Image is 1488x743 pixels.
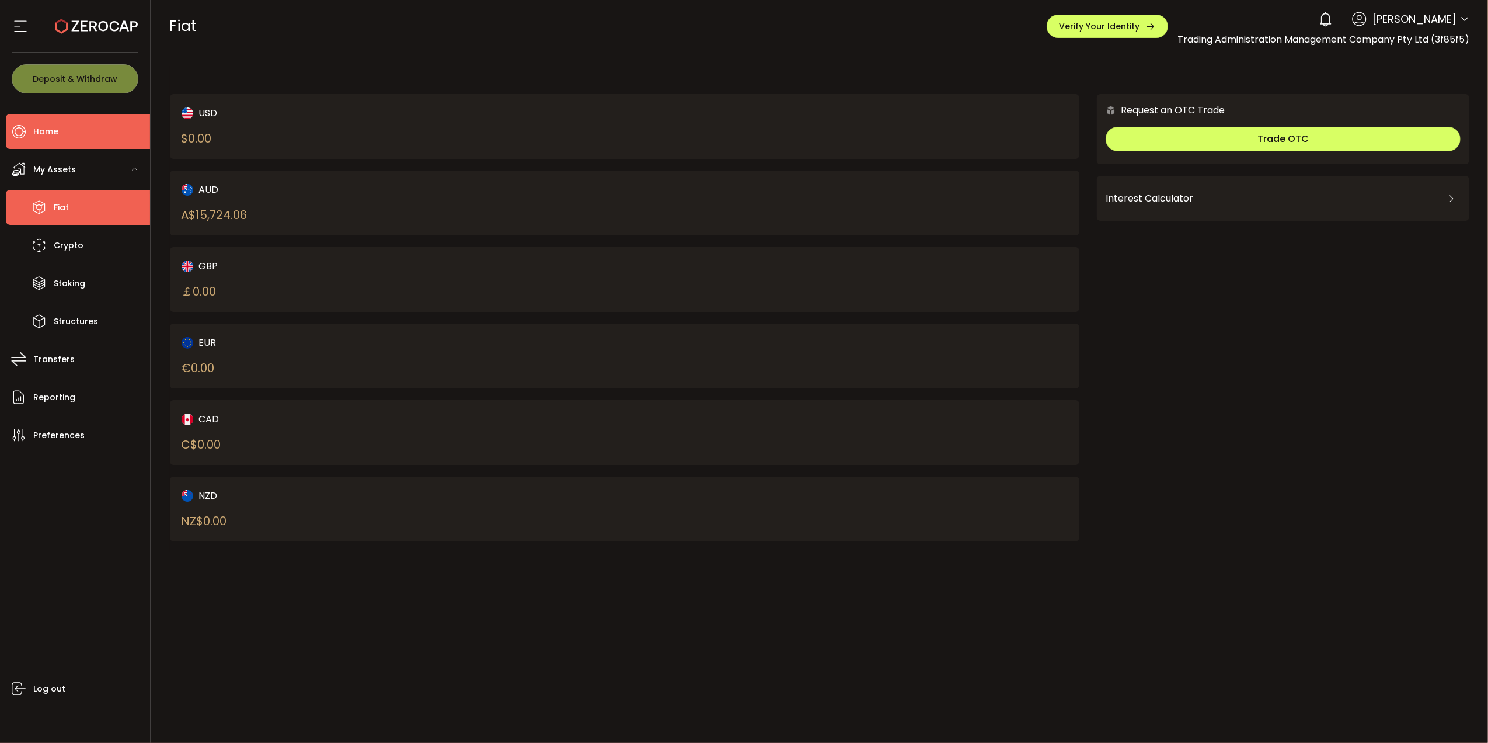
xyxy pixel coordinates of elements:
img: nzd_portfolio.svg [182,490,193,502]
span: Verify Your Identity [1059,22,1139,30]
div: € 0.00 [182,359,215,377]
div: EUR [182,335,580,350]
img: 6nGpN7MZ9FLuBP83NiajKbTRY4UzlzQtBKtCrLLspmCkSvCZHBKvY3NxgQaT5JnOQREvtQ257bXeeSTueZfAPizblJ+Fe8JwA... [1106,105,1116,116]
span: Home [33,123,58,140]
span: Structures [54,313,98,330]
span: My Assets [33,161,76,178]
span: Crypto [54,237,83,254]
img: cad_portfolio.svg [182,414,193,425]
div: A$ 15,724.06 [182,206,248,224]
div: CAD [182,412,580,426]
div: $ 0.00 [182,130,212,147]
img: aud_portfolio.svg [182,184,193,196]
div: GBP [182,259,580,273]
button: Deposit & Withdraw [12,64,138,93]
div: C$ 0.00 [182,436,221,453]
button: Verify Your Identity [1047,15,1168,38]
span: Transfers [33,351,75,368]
span: Reporting [33,389,75,406]
div: Interest Calculator [1106,185,1461,213]
button: Trade OTC [1106,127,1461,151]
div: USD [182,106,580,120]
span: Preferences [33,427,85,444]
iframe: Chat Widget [1226,273,1488,743]
span: Fiat [170,16,197,36]
span: Trading Administration Management Company Pty Ltd (3f85f5) [1177,33,1469,46]
img: gbp_portfolio.svg [182,261,193,272]
span: Staking [54,275,85,292]
div: AUD [182,182,580,197]
div: NZD [182,488,580,503]
span: Trade OTC [1257,132,1309,145]
span: Deposit & Withdraw [33,75,117,83]
span: [PERSON_NAME] [1372,11,1456,27]
span: Log out [33,680,65,697]
img: usd_portfolio.svg [182,107,193,119]
div: NZ$ 0.00 [182,512,227,530]
div: Request an OTC Trade [1097,103,1225,117]
div: ￡ 0.00 [182,283,217,300]
span: Fiat [54,199,69,216]
img: eur_portfolio.svg [182,337,193,349]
